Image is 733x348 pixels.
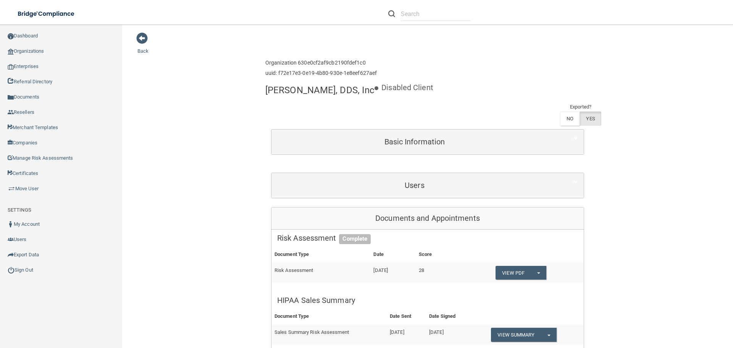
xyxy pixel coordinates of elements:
[271,262,370,283] td: Risk Assessment
[601,294,724,324] iframe: Drift Widget Chat Controller
[8,64,14,70] img: enterprise.0d942306.png
[387,324,426,345] td: [DATE]
[137,39,149,54] a: Back
[580,112,601,126] label: YES
[8,185,15,193] img: briefcase.64adab9b.png
[277,177,578,194] a: Users
[8,206,31,215] label: SETTINGS
[8,94,14,100] img: icon-documents.8dae5593.png
[381,81,433,95] p: Disabled Client
[416,262,459,283] td: 28
[8,109,14,115] img: ic_reseller.de258add.png
[370,262,415,283] td: [DATE]
[370,247,415,262] th: Date
[401,7,471,21] input: Search
[8,267,15,274] img: ic_power_dark.7ecde6b1.png
[496,266,531,280] a: View PDF
[277,296,578,304] h5: HIPAA Sales Summary
[277,138,552,146] h5: Basic Information
[560,112,580,126] label: NO
[388,10,395,17] img: ic-search.3b580494.png
[271,247,370,262] th: Document Type
[491,328,541,342] a: View Summary
[265,85,375,95] h4: [PERSON_NAME], DDS, Inc
[8,236,14,243] img: icon-users.e205127d.png
[271,207,584,230] div: Documents and Appointments
[8,49,14,55] img: organization-icon.f8decf85.png
[560,102,601,112] td: Exported?
[271,309,387,324] th: Document Type
[11,6,82,22] img: bridge_compliance_login_screen.278c3ca4.svg
[339,234,371,244] span: Complete
[426,309,473,324] th: Date Signed
[265,60,377,66] h6: Organization 630e0cf2af9cb2190fdef1c0
[416,247,459,262] th: Score
[265,70,377,76] h6: uuid: f72e17e3-0e19-4b80-930e-1e8eef627aef
[8,221,14,227] img: ic_user_dark.df1a06c3.png
[271,324,387,345] td: Sales Summary Risk Assessment
[277,181,552,189] h5: Users
[387,309,426,324] th: Date Sent
[8,33,14,39] img: ic_dashboard_dark.d01f4a41.png
[277,234,578,242] h5: Risk Assessment
[8,252,14,258] img: icon-export.b9366987.png
[426,324,473,345] td: [DATE]
[277,133,578,151] a: Basic Information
